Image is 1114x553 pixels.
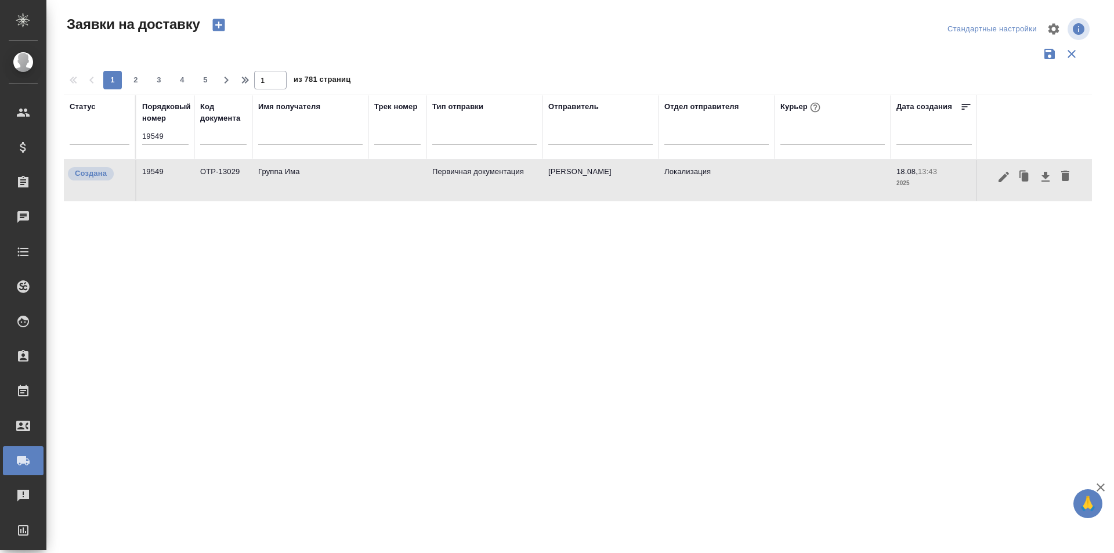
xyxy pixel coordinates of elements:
span: Заявки на доставку [64,15,200,34]
td: 19549 [136,160,194,201]
button: 5 [196,71,215,89]
span: из 781 страниц [294,73,350,89]
div: Тип отправки [432,101,483,113]
button: Удалить [1055,166,1075,188]
button: Сохранить фильтры [1039,43,1061,65]
div: Имя получателя [258,101,320,113]
p: Создана [75,168,107,179]
button: 4 [173,71,191,89]
td: Группа Има [252,160,368,201]
p: 13:43 [918,167,937,176]
div: Отдел отправителя [664,101,739,113]
button: 3 [150,71,168,89]
button: При выборе курьера статус заявки автоматически поменяется на «Принята» [808,100,823,115]
td: OTP-13029 [194,160,252,201]
td: Первичная документация [426,160,542,201]
div: Отправитель [548,101,599,113]
span: Настроить таблицу [1040,15,1068,43]
td: [PERSON_NAME] [542,160,659,201]
button: Редактировать [994,166,1014,188]
button: Сбросить фильтры [1061,43,1083,65]
button: 2 [126,71,145,89]
div: Курьер [780,100,823,115]
span: 🙏 [1078,491,1098,516]
button: 🙏 [1073,489,1102,518]
span: 3 [150,74,168,86]
div: Трек номер [374,101,418,113]
td: Локализация [659,160,775,201]
span: 2 [126,74,145,86]
span: 4 [173,74,191,86]
span: Посмотреть информацию [1068,18,1092,40]
div: Дата создания [896,101,952,113]
p: 18.08, [896,167,918,176]
button: Клонировать [1014,166,1036,188]
button: Скачать [1036,166,1055,188]
div: Статус [70,101,96,113]
button: Создать [205,15,233,35]
span: 5 [196,74,215,86]
p: 2025 [896,178,972,189]
div: Порядковый номер [142,101,191,124]
div: Новая заявка, еще не передана в работу [67,166,129,182]
div: Код документа [200,101,247,124]
div: split button [945,20,1040,38]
